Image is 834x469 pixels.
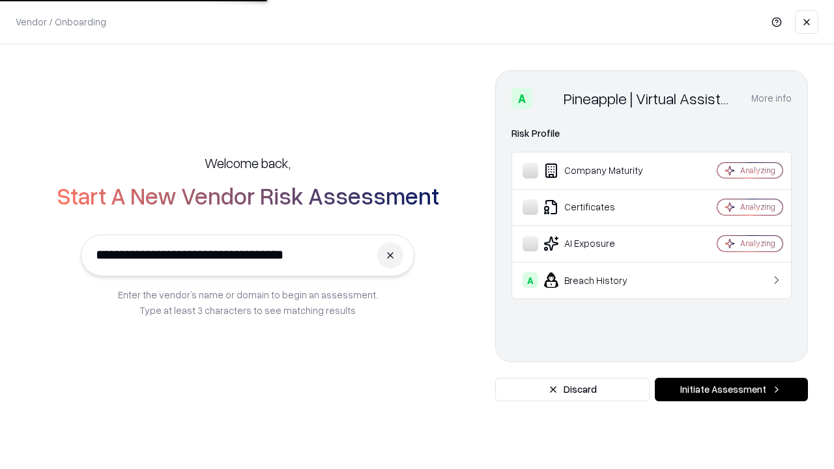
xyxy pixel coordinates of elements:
[564,88,736,109] div: Pineapple | Virtual Assistant Agency
[538,88,558,109] img: Pineapple | Virtual Assistant Agency
[740,201,775,212] div: Analyzing
[118,287,378,318] p: Enter the vendor’s name or domain to begin an assessment. Type at least 3 characters to see match...
[16,15,106,29] p: Vendor / Onboarding
[751,87,792,110] button: More info
[655,378,808,401] button: Initiate Assessment
[205,154,291,172] h5: Welcome back,
[57,182,439,208] h2: Start A New Vendor Risk Assessment
[740,238,775,249] div: Analyzing
[523,163,678,178] div: Company Maturity
[495,378,650,401] button: Discard
[523,272,538,288] div: A
[523,199,678,215] div: Certificates
[523,272,678,288] div: Breach History
[511,88,532,109] div: A
[523,236,678,251] div: AI Exposure
[511,126,792,141] div: Risk Profile
[740,165,775,176] div: Analyzing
